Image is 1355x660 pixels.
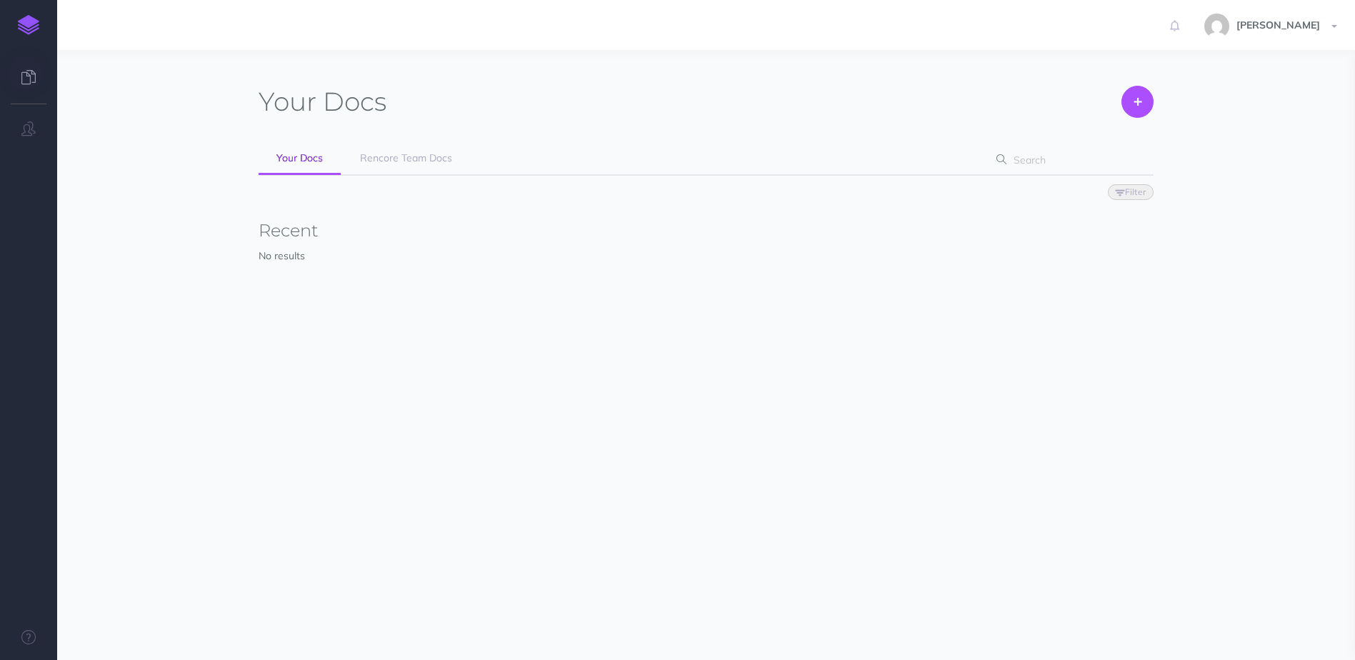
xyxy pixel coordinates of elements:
p: No results [259,248,1154,264]
h3: Recent [259,221,1154,240]
span: Rencore Team Docs [360,151,452,164]
span: [PERSON_NAME] [1229,19,1327,31]
button: Filter [1108,184,1154,200]
a: Rencore Team Docs [342,143,470,174]
img: logo-mark.svg [18,15,39,35]
h1: Docs [259,86,386,118]
span: Your Docs [276,151,323,164]
a: Your Docs [259,143,341,175]
span: Your [259,86,316,117]
input: Search [1009,147,1131,173]
img: 25b9847aac5dbfcd06a786ee14657274.jpg [1204,14,1229,39]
